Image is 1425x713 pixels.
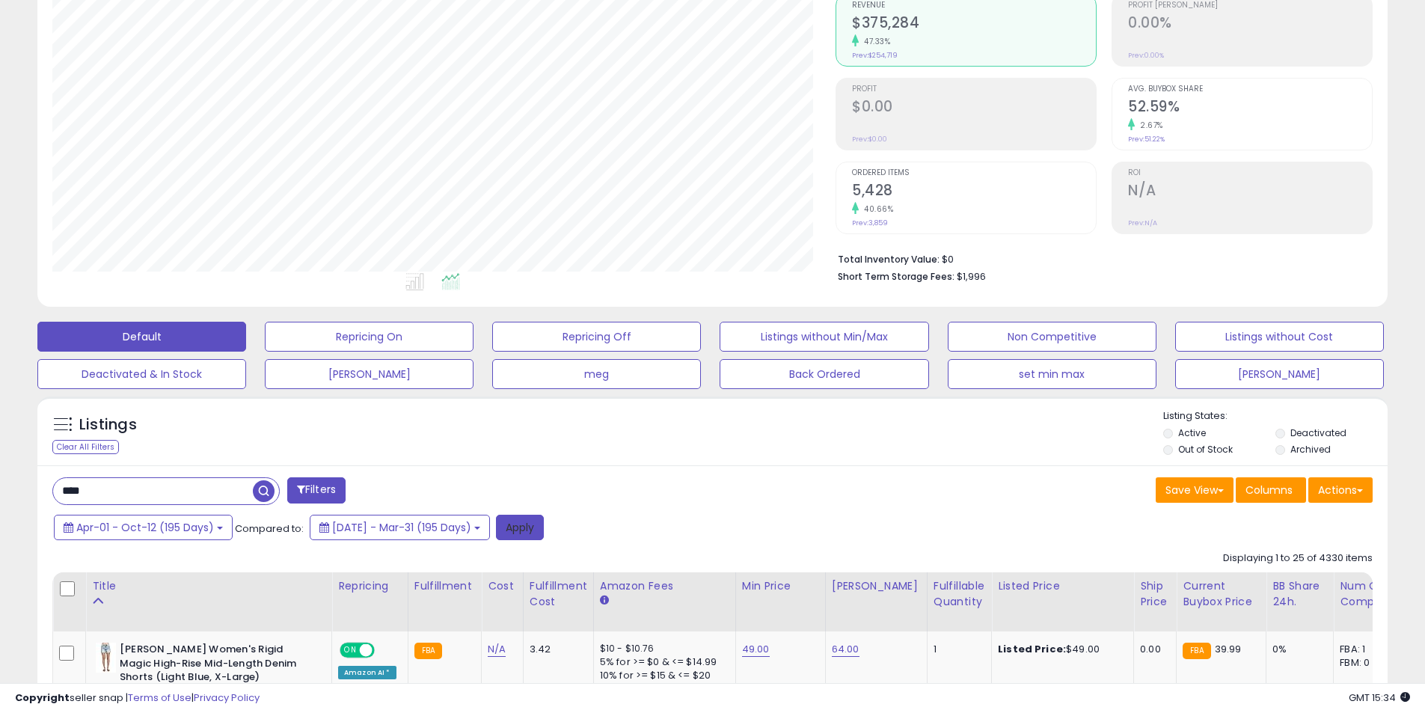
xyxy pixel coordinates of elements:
[957,269,986,284] span: $1,996
[496,515,544,540] button: Apply
[488,578,517,594] div: Cost
[338,666,396,679] div: Amazon AI *
[1236,477,1306,503] button: Columns
[96,643,116,673] img: 31Uju4cc1-L._SL40_.jpg
[265,359,474,389] button: [PERSON_NAME]
[15,691,260,706] div: seller snap | |
[742,642,770,657] a: 49.00
[852,98,1096,118] h2: $0.00
[1272,578,1327,610] div: BB Share 24h.
[235,521,304,536] span: Compared to:
[530,578,587,610] div: Fulfillment Cost
[1128,182,1372,202] h2: N/A
[1175,322,1384,352] button: Listings without Cost
[1290,426,1346,439] label: Deactivated
[1128,51,1164,60] small: Prev: 0.00%
[934,578,985,610] div: Fulfillable Quantity
[37,359,246,389] button: Deactivated & In Stock
[488,642,506,657] a: N/A
[998,643,1122,656] div: $49.00
[1223,551,1373,566] div: Displaying 1 to 25 of 4330 items
[852,1,1096,10] span: Revenue
[934,643,980,656] div: 1
[852,169,1096,177] span: Ordered Items
[287,477,346,504] button: Filters
[1140,578,1170,610] div: Ship Price
[859,204,893,215] small: 40.66%
[92,578,325,594] div: Title
[341,644,360,657] span: ON
[15,691,70,705] strong: Copyright
[600,643,724,655] div: $10 - $10.76
[1135,120,1163,131] small: 2.67%
[1340,656,1389,670] div: FBM: 0
[1128,85,1372,94] span: Avg. Buybox Share
[414,643,442,659] small: FBA
[414,578,475,594] div: Fulfillment
[1128,14,1372,34] h2: 0.00%
[852,51,898,60] small: Prev: $254,719
[492,359,701,389] button: meg
[1175,359,1384,389] button: [PERSON_NAME]
[1128,98,1372,118] h2: 52.59%
[310,515,490,540] button: [DATE] - Mar-31 (195 Days)
[1340,578,1394,610] div: Num of Comp.
[1340,643,1389,656] div: FBA: 1
[720,322,928,352] button: Listings without Min/Max
[52,440,119,454] div: Clear All Filters
[742,578,819,594] div: Min Price
[1128,218,1157,227] small: Prev: N/A
[1272,643,1322,656] div: 0%
[838,253,940,266] b: Total Inventory Value:
[194,691,260,705] a: Privacy Policy
[1245,483,1293,498] span: Columns
[948,359,1156,389] button: set min max
[1128,1,1372,10] span: Profit [PERSON_NAME]
[1349,691,1410,705] span: 2025-10-13 15:34 GMT
[859,36,890,47] small: 47.33%
[720,359,928,389] button: Back Ordered
[37,322,246,352] button: Default
[332,520,471,535] span: [DATE] - Mar-31 (195 Days)
[1290,443,1331,456] label: Archived
[852,182,1096,202] h2: 5,428
[1156,477,1234,503] button: Save View
[1178,443,1233,456] label: Out of Stock
[852,85,1096,94] span: Profit
[852,135,887,144] small: Prev: $0.00
[600,578,729,594] div: Amazon Fees
[838,249,1361,267] li: $0
[1183,643,1210,659] small: FBA
[1215,642,1242,656] span: 39.99
[265,322,474,352] button: Repricing On
[1140,643,1165,656] div: 0.00
[1128,169,1372,177] span: ROI
[600,655,724,669] div: 5% for >= $0 & <= $14.99
[600,594,609,608] small: Amazon Fees.
[838,270,954,283] b: Short Term Storage Fees:
[998,642,1066,656] b: Listed Price:
[76,520,214,535] span: Apr-01 - Oct-12 (195 Days)
[54,515,233,540] button: Apr-01 - Oct-12 (195 Days)
[79,414,137,435] h5: Listings
[530,643,582,656] div: 3.42
[120,643,301,688] b: [PERSON_NAME] Women's Rigid Magic High-Rise Mid-Length Denim Shorts (Light Blue, X-Large)
[852,218,888,227] small: Prev: 3,859
[128,691,191,705] a: Terms of Use
[832,578,921,594] div: [PERSON_NAME]
[1163,409,1388,423] p: Listing States:
[852,14,1096,34] h2: $375,284
[373,644,396,657] span: OFF
[832,642,859,657] a: 64.00
[338,578,402,594] div: Repricing
[998,578,1127,594] div: Listed Price
[1178,426,1206,439] label: Active
[1308,477,1373,503] button: Actions
[492,322,701,352] button: Repricing Off
[948,322,1156,352] button: Non Competitive
[1183,578,1260,610] div: Current Buybox Price
[1128,135,1165,144] small: Prev: 51.22%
